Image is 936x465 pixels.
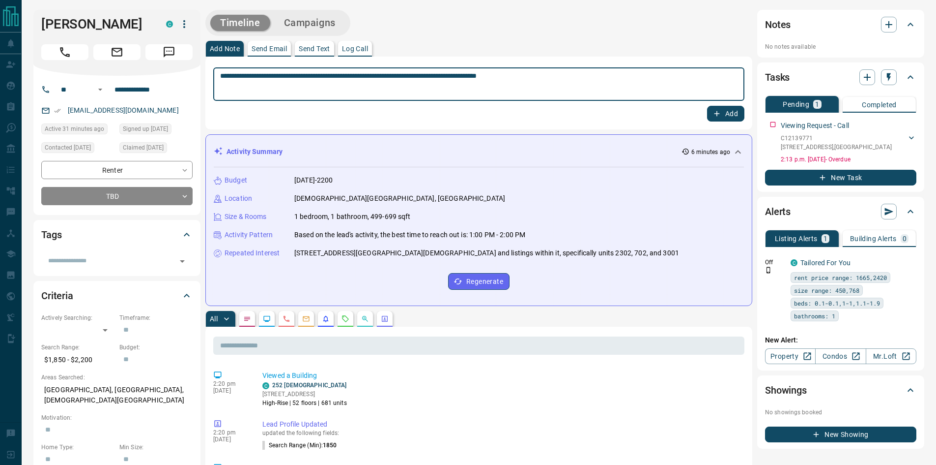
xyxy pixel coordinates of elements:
[323,442,337,449] span: 1850
[283,315,290,323] svg: Calls
[262,371,740,381] p: Viewed a Building
[225,212,267,222] p: Size & Rooms
[781,143,892,152] p: [STREET_ADDRESS] , [GEOGRAPHIC_DATA]
[262,399,347,407] p: High-Rise | 52 floors | 681 units
[213,436,248,443] p: [DATE]
[123,124,168,134] span: Signed up [DATE]
[781,134,892,143] p: C12139771
[94,84,106,95] button: Open
[41,352,114,368] p: $1,850 - $2,200
[294,230,525,240] p: Based on the lead's activity, the best time to reach out is: 1:00 PM - 2:00 PM
[213,380,248,387] p: 2:20 pm
[850,235,897,242] p: Building Alerts
[294,212,411,222] p: 1 bedroom, 1 bathroom, 499-699 sqft
[272,382,346,389] a: 252 [DEMOGRAPHIC_DATA]
[794,285,859,295] span: size range: 450,768
[294,193,505,204] p: [DEMOGRAPHIC_DATA][GEOGRAPHIC_DATA], [GEOGRAPHIC_DATA]
[765,335,916,345] p: New Alert:
[262,441,337,450] p: Search Range (Min) :
[210,45,240,52] p: Add Note
[765,42,916,51] p: No notes available
[119,124,193,137] div: Mon Aug 11 2025
[252,45,287,52] p: Send Email
[765,427,916,442] button: New Showing
[93,44,141,60] span: Email
[166,21,173,28] div: condos.ca
[225,175,247,186] p: Budget
[41,223,193,247] div: Tags
[707,106,744,122] button: Add
[41,44,88,60] span: Call
[341,315,349,323] svg: Requests
[691,148,730,156] p: 6 minutes ago
[263,315,271,323] svg: Lead Browsing Activity
[225,193,252,204] p: Location
[145,44,193,60] span: Message
[213,387,248,394] p: [DATE]
[815,348,866,364] a: Condos
[765,382,807,398] h2: Showings
[274,15,345,31] button: Campaigns
[800,259,851,267] a: Tailored For You
[119,142,193,156] div: Tue Aug 12 2025
[262,430,740,436] p: updated the following fields:
[794,273,887,282] span: rent price range: 1665,2420
[119,313,193,322] p: Timeframe:
[41,382,193,408] p: [GEOGRAPHIC_DATA], [GEOGRAPHIC_DATA], [DEMOGRAPHIC_DATA][GEOGRAPHIC_DATA]
[41,161,193,179] div: Renter
[765,65,916,89] div: Tasks
[342,45,368,52] p: Log Call
[123,143,164,153] span: Claimed [DATE]
[41,413,193,422] p: Motivation:
[41,124,114,137] div: Wed Aug 13 2025
[213,429,248,436] p: 2:20 pm
[225,248,280,258] p: Repeated Interest
[225,230,273,240] p: Activity Pattern
[794,298,880,308] span: beds: 0.1-0.1,1-1,1.1-1.9
[765,378,916,402] div: Showings
[866,348,916,364] a: Mr.Loft
[794,311,835,321] span: bathrooms: 1
[765,258,785,267] p: Off
[765,170,916,186] button: New Task
[68,106,179,114] a: [EMAIL_ADDRESS][DOMAIN_NAME]
[381,315,389,323] svg: Agent Actions
[294,248,679,258] p: [STREET_ADDRESS][GEOGRAPHIC_DATA][DEMOGRAPHIC_DATA] and listings within it, specifically units 23...
[791,259,797,266] div: condos.ca
[765,267,772,274] svg: Push Notification Only
[903,235,907,242] p: 0
[41,16,151,32] h1: [PERSON_NAME]
[45,143,91,153] span: Contacted [DATE]
[765,69,790,85] h2: Tasks
[862,101,897,108] p: Completed
[781,132,916,154] div: C12139771[STREET_ADDRESS],[GEOGRAPHIC_DATA]
[243,315,251,323] svg: Notes
[815,101,819,108] p: 1
[175,254,189,268] button: Open
[262,419,740,430] p: Lead Profile Updated
[41,284,193,308] div: Criteria
[119,343,193,352] p: Budget:
[302,315,310,323] svg: Emails
[783,101,809,108] p: Pending
[765,204,791,219] h2: Alerts
[54,107,61,114] svg: Email Verified
[45,124,104,134] span: Active 31 minutes ago
[262,390,347,399] p: [STREET_ADDRESS]
[765,200,916,223] div: Alerts
[765,408,916,417] p: No showings booked
[210,315,218,322] p: All
[41,443,114,452] p: Home Type:
[765,348,816,364] a: Property
[262,382,269,389] div: condos.ca
[41,313,114,322] p: Actively Searching:
[41,343,114,352] p: Search Range:
[41,373,193,382] p: Areas Searched:
[361,315,369,323] svg: Opportunities
[322,315,330,323] svg: Listing Alerts
[781,121,849,131] p: Viewing Request - Call
[41,187,193,205] div: TBD
[41,227,61,243] h2: Tags
[299,45,330,52] p: Send Text
[765,13,916,36] div: Notes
